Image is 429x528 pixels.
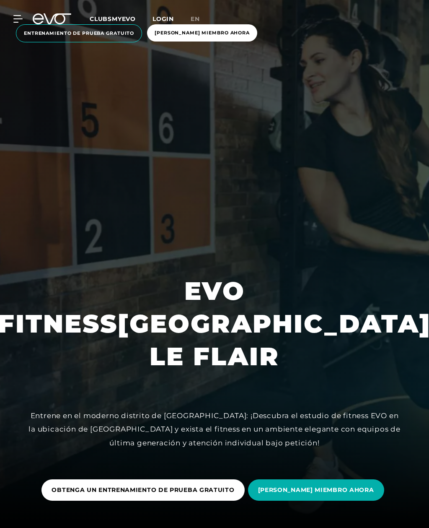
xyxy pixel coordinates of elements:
[191,15,200,23] span: EN
[191,14,210,24] a: EN
[248,473,388,507] a: [PERSON_NAME] MIEMBRO AHORA
[90,15,136,23] span: CLUBSMYEVO
[52,486,234,494] span: OBTENGA UN ENTRENAMIENTO DE PRUEBA GRATUITO
[24,30,134,37] span: ENTRENAMIENTO DE PRUEBA GRATUITO
[155,29,250,36] span: [PERSON_NAME] MIEMBRO AHORA
[90,15,152,23] a: CLUBSMYEVO
[258,486,374,494] span: [PERSON_NAME] MIEMBRO AHORA
[26,409,403,450] div: Entrene en el moderno distrito de [GEOGRAPHIC_DATA]: ¡Descubra el estudio de fitness EVO en la ub...
[145,24,260,42] a: [PERSON_NAME] MIEMBRO AHORA
[41,473,248,507] a: OBTENGA UN ENTRENAMIENTO DE PRUEBA GRATUITO
[13,24,145,42] a: ENTRENAMIENTO DE PRUEBA GRATUITO
[152,15,174,23] a: LOGIN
